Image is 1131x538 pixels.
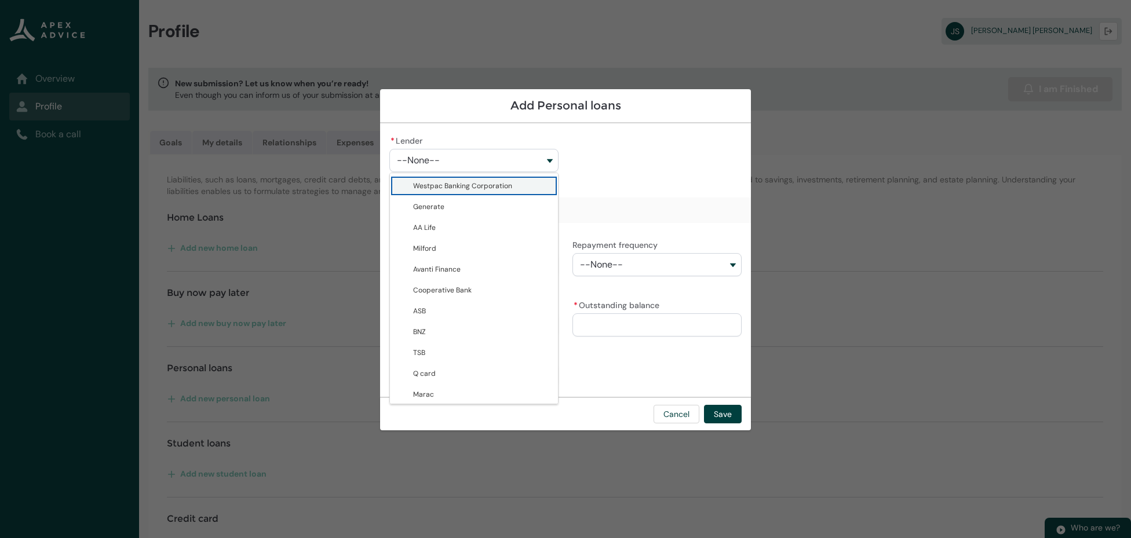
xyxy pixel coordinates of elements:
span: Cooperative Bank [413,286,472,295]
span: ASB [413,306,426,316]
span: Q card [413,369,436,378]
span: --None-- [580,259,623,270]
span: Avanti Finance [413,265,461,274]
label: Lender [389,133,427,147]
abbr: required [574,300,578,310]
span: Milford [413,244,436,253]
div: Please enter Lender [389,172,559,184]
span: Marac [413,390,434,399]
button: Save [704,405,742,423]
button: Cancel [654,405,699,423]
button: Repayment frequency [572,253,742,276]
span: Generate [413,202,444,211]
span: Westpac Banking Corporation [413,181,512,191]
span: TSB [413,348,425,357]
label: Outstanding balance [572,297,664,311]
h1: Add Personal loans [389,98,742,113]
span: AA Life [413,223,436,232]
span: BNZ [413,327,426,336]
div: Lender [389,173,559,404]
span: --None-- [397,155,440,166]
abbr: required [391,136,395,146]
button: Lender [389,149,559,172]
label: Repayment frequency [572,237,662,251]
